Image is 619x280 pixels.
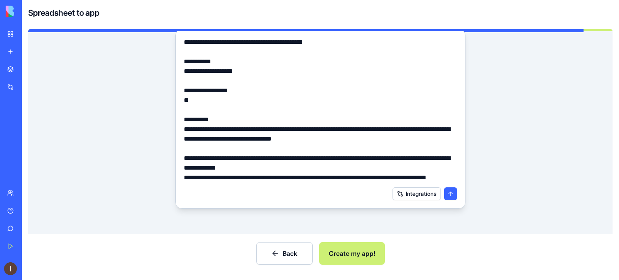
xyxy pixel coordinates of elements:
button: Integrations [393,187,441,200]
h4: Spreadsheet to app [28,7,100,19]
button: Create my app! [319,242,385,265]
img: logo [6,6,56,17]
button: Back [256,242,313,265]
img: ACg8ocIqo9gfm0J_8-PdaE_ihIf4C8p9JlusFgB1ZdG8B8T2_JYb5w=s96-c [4,262,17,275]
